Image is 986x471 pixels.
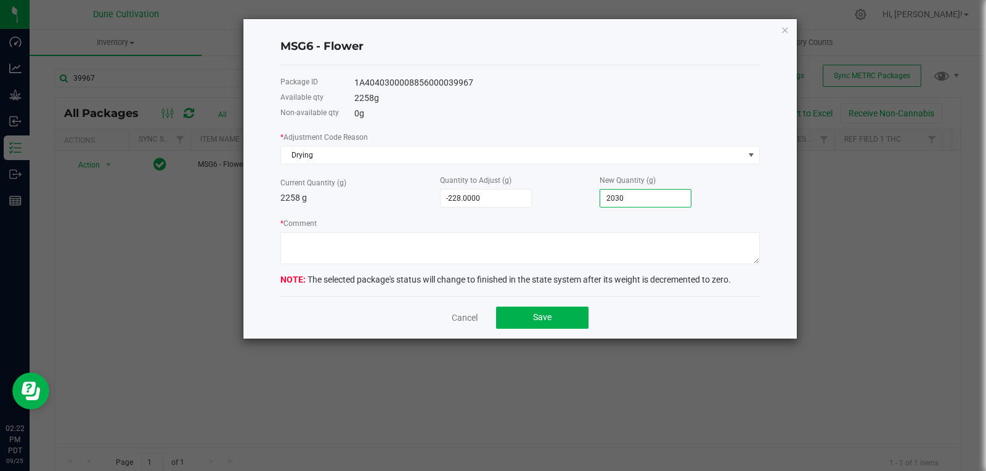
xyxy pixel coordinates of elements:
a: Cancel [452,312,478,324]
label: Available qty [280,92,324,103]
label: Quantity to Adjust (g) [440,175,511,186]
input: 0 [441,190,531,207]
span: g [359,108,364,118]
label: Non-available qty [280,107,339,118]
iframe: Resource center [12,372,49,409]
div: The selected package's status will change to finished in the state system after its weight is dec... [280,273,760,286]
div: 2258 [354,92,760,105]
div: 1A4040300008856000039967 [354,76,760,89]
label: Current Quantity (g) [280,177,346,188]
label: Package ID [280,76,318,87]
h4: MSG6 - Flower [280,39,760,55]
span: g [374,93,379,103]
label: New Quantity (g) [600,175,656,186]
div: 0 [354,107,760,120]
p: 2258 g [280,191,440,204]
button: Save [496,307,589,329]
span: Drying [281,147,744,164]
label: Adjustment Code Reason [280,132,368,143]
input: 0 [600,190,691,207]
span: Save [533,312,552,322]
label: Comment [280,218,317,229]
